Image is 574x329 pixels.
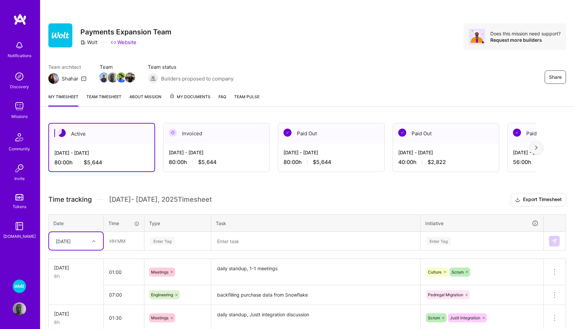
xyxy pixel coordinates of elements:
[313,159,331,166] span: $5,644
[169,129,177,137] img: Invoiced
[13,302,26,316] img: User Avatar
[535,145,538,150] img: right
[48,195,92,204] span: Time tracking
[11,280,28,293] a: Wolt - Fintech: Payments Expansion Team
[490,37,561,43] div: Request more builders
[15,194,23,200] img: tokens
[552,238,557,244] img: Submit
[86,93,121,107] a: Team timesheet
[150,236,175,246] div: Enter Tag
[54,319,98,326] div: 8h
[54,310,98,317] div: [DATE]
[545,70,566,84] button: Share
[80,39,97,46] div: Wolt
[13,280,26,293] img: Wolt - Fintech: Payments Expansion Team
[100,63,134,70] span: Team
[11,113,28,120] div: Missions
[109,195,212,204] span: [DATE] - [DATE] , 2025 Timesheet
[13,39,26,52] img: bell
[116,72,126,83] img: Team Member Avatar
[428,315,440,320] span: Scrum
[234,94,259,99] span: Team Pulse
[80,28,171,36] h3: Payments Expansion Team
[56,237,71,244] div: [DATE]
[218,93,226,107] a: FAQ
[393,123,499,144] div: Paid Out
[469,29,485,45] img: Avatar
[151,270,168,275] span: Meetings
[125,72,135,83] img: Team Member Avatar
[163,123,269,144] div: Invoiced
[169,149,264,156] div: [DATE] - [DATE]
[108,72,118,83] img: Team Member Avatar
[104,309,144,327] input: HH:MM
[151,315,168,320] span: Meetings
[283,159,379,166] div: 80:00 h
[104,286,144,304] input: HH:MM
[84,159,102,166] span: $5,644
[278,123,384,144] div: Paid Out
[81,76,86,81] i: icon Mail
[99,72,109,83] img: Team Member Avatar
[14,175,25,182] div: Invite
[54,264,98,271] div: [DATE]
[11,302,28,316] a: User Avatar
[169,159,264,166] div: 80:00 h
[49,124,154,144] div: Active
[48,63,86,70] span: Team architect
[283,129,292,137] img: Paid Out
[169,93,210,101] span: My Documents
[104,263,144,281] input: HH:MM
[398,159,494,166] div: 40:00 h
[10,83,29,90] div: Discovery
[48,73,59,84] img: Team Architect
[54,149,149,156] div: [DATE] - [DATE]
[148,63,233,70] span: Team status
[151,292,173,297] span: Engineering
[161,75,233,82] span: Builders proposed to company
[211,214,421,232] th: Task
[8,52,31,59] div: Notifications
[129,93,161,107] a: About Mission
[13,70,26,83] img: discovery
[108,220,139,227] div: Time
[48,93,78,107] a: My timesheet
[515,196,520,203] i: icon Download
[450,315,480,320] span: Justt integration
[13,162,26,175] img: Invite
[398,129,406,137] img: Paid Out
[62,75,78,82] div: Shahar
[452,270,464,275] span: Scrum
[48,23,72,47] img: Company Logo
[425,219,539,227] div: Initiative
[49,214,104,232] th: Date
[212,260,420,285] textarea: daily standup, 1-1 meetings
[13,13,27,25] img: logo
[212,286,420,304] textarea: backfilling purchase data from Snowflake
[283,149,379,156] div: [DATE] - [DATE]
[117,72,126,83] a: Team Member Avatar
[3,233,36,240] div: [DOMAIN_NAME]
[13,100,26,113] img: teamwork
[108,72,117,83] a: Team Member Avatar
[92,239,95,243] i: icon Chevron
[58,129,66,137] img: Active
[511,193,566,206] button: Export Timesheet
[104,232,144,250] input: HH:MM
[126,72,134,83] a: Team Member Avatar
[13,203,26,210] div: Tokens
[426,236,451,246] div: Enter Tag
[398,149,494,156] div: [DATE] - [DATE]
[144,214,211,232] th: Type
[198,159,216,166] span: $5,644
[490,30,561,37] div: Does this mission need support?
[100,72,108,83] a: Team Member Avatar
[549,74,562,80] span: Share
[428,270,442,275] span: Culture
[11,129,27,145] img: Community
[234,93,259,107] a: Team Pulse
[169,93,210,107] a: My Documents
[13,219,26,233] img: guide book
[428,292,463,297] span: Pedregal Migration
[80,40,86,45] i: icon CompanyGray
